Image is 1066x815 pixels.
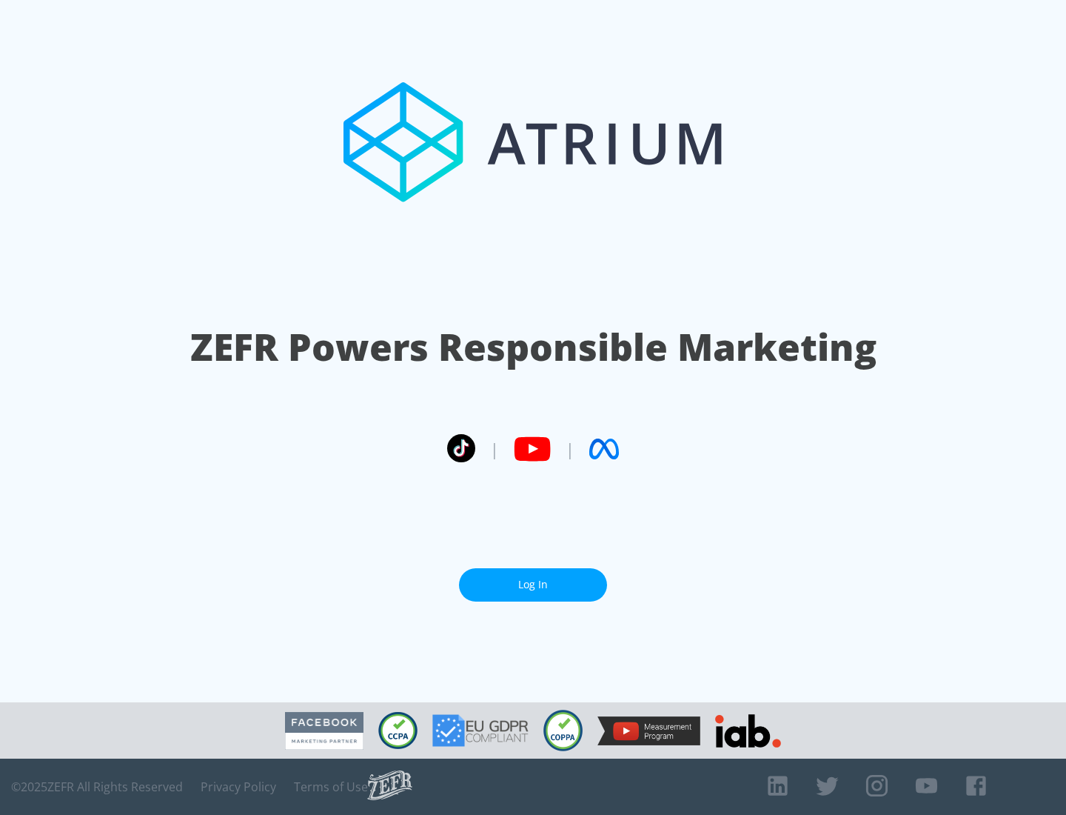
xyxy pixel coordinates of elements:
a: Terms of Use [294,779,368,794]
img: CCPA Compliant [378,712,418,749]
a: Log In [459,568,607,602]
a: Privacy Policy [201,779,276,794]
img: COPPA Compliant [543,710,583,751]
img: GDPR Compliant [432,714,529,747]
span: | [490,438,499,460]
h1: ZEFR Powers Responsible Marketing [190,322,876,373]
img: IAB [715,714,781,748]
img: Facebook Marketing Partner [285,712,363,750]
span: © 2025 ZEFR All Rights Reserved [11,779,183,794]
img: YouTube Measurement Program [597,716,700,745]
span: | [566,438,574,460]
